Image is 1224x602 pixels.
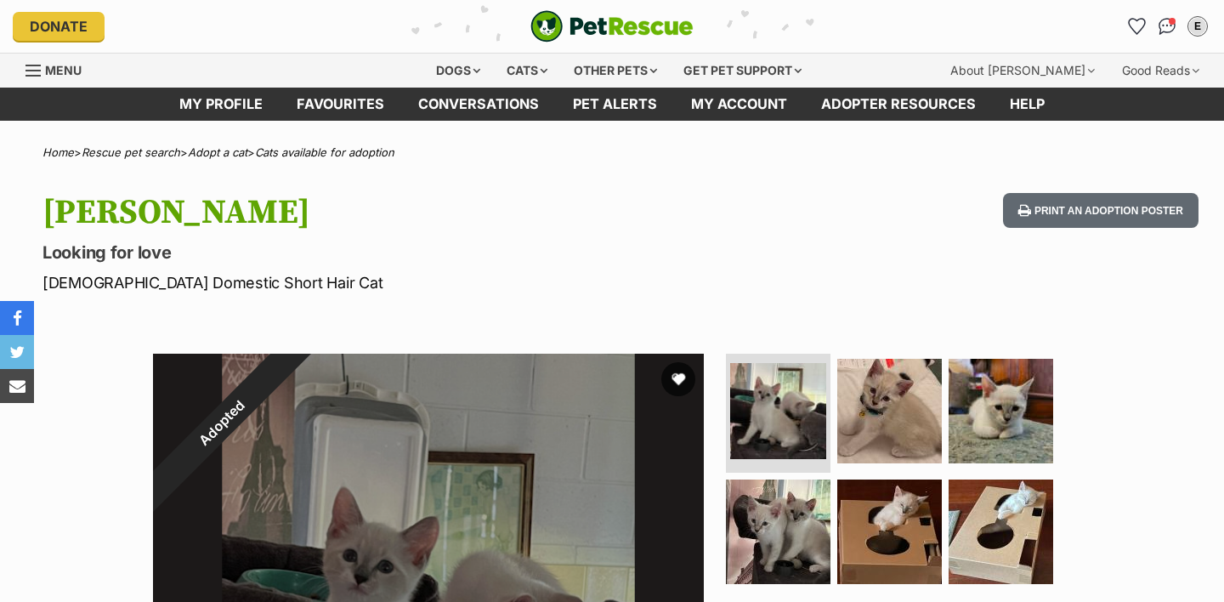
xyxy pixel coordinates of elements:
a: My profile [162,88,280,121]
a: Conversations [1153,13,1181,40]
span: Menu [45,63,82,77]
div: Adopted [114,315,329,530]
img: Photo of Marsh Meowlow [949,480,1053,584]
div: Get pet support [671,54,813,88]
a: Home [42,145,74,159]
a: Donate [13,12,105,41]
img: Photo of Marsh Meowlow [730,363,826,459]
p: Looking for love [42,241,746,264]
ul: Account quick links [1123,13,1211,40]
a: Menu [25,54,93,84]
img: Photo of Marsh Meowlow [949,359,1053,463]
a: Adopter resources [804,88,993,121]
img: logo-cat-932fe2b9b8326f06289b0f2fb663e598f794de774fb13d1741a6617ecf9a85b4.svg [530,10,694,43]
a: Favourites [1123,13,1150,40]
button: My account [1184,13,1211,40]
a: Rescue pet search [82,145,180,159]
a: Favourites [280,88,401,121]
div: E [1189,18,1206,35]
div: Good Reads [1110,54,1211,88]
div: Other pets [562,54,669,88]
div: Dogs [424,54,492,88]
div: Cats [495,54,559,88]
img: Photo of Marsh Meowlow [837,480,942,584]
a: Pet alerts [556,88,674,121]
img: Photo of Marsh Meowlow [837,359,942,463]
p: [DEMOGRAPHIC_DATA] Domestic Short Hair Cat [42,271,746,294]
h1: [PERSON_NAME] [42,193,746,232]
div: About [PERSON_NAME] [938,54,1107,88]
a: PetRescue [530,10,694,43]
img: Photo of Marsh Meowlow [726,480,830,584]
a: Help [993,88,1062,121]
a: Cats available for adoption [255,145,394,159]
a: conversations [401,88,556,121]
a: Adopt a cat [188,145,247,159]
button: favourite [661,362,695,396]
button: Print an adoption poster [1003,193,1198,228]
img: chat-41dd97257d64d25036548639549fe6c8038ab92f7586957e7f3b1b290dea8141.svg [1159,18,1176,35]
a: My account [674,88,804,121]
